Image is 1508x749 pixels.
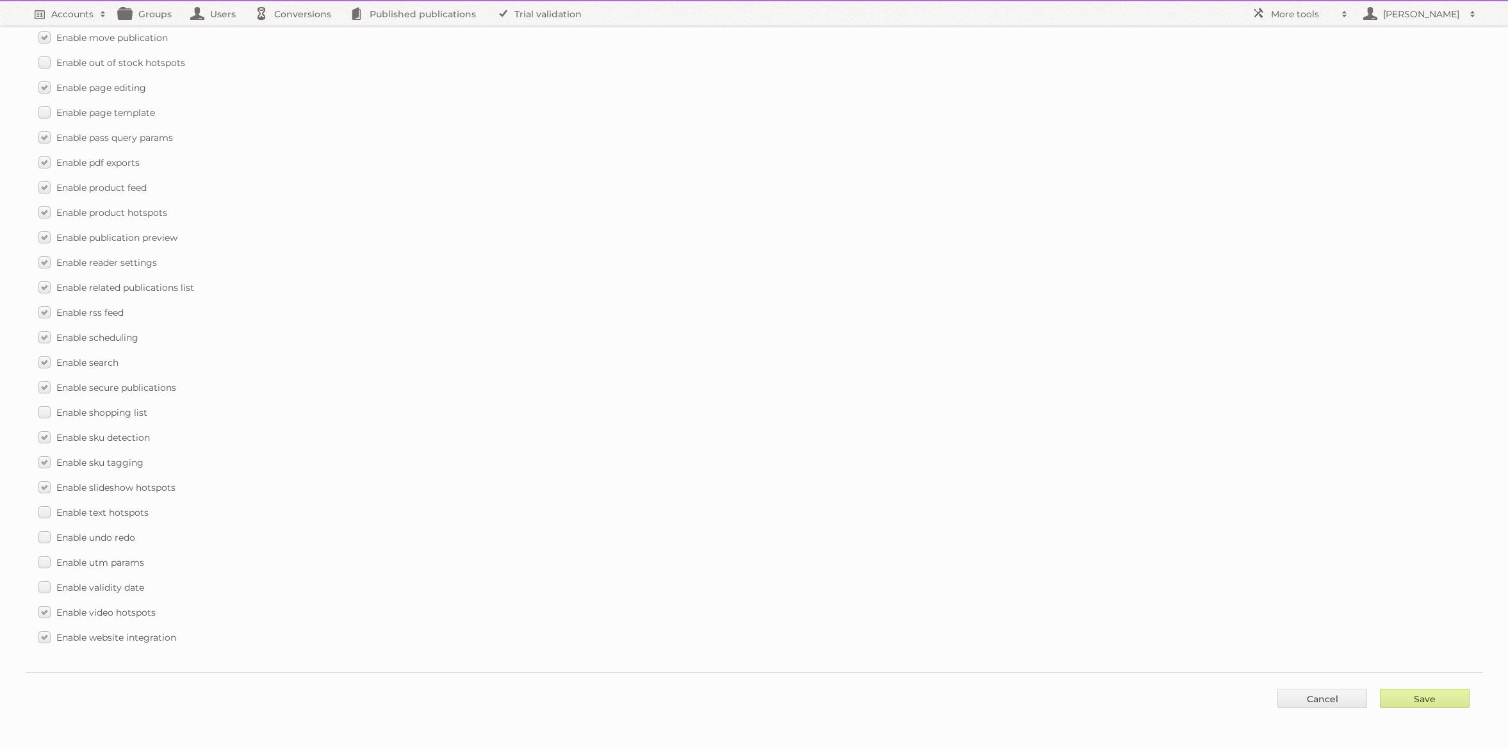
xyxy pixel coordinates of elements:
span: Enable text hotspots [56,507,149,518]
span: Enable pdf exports [56,157,140,169]
a: Groups [113,1,184,26]
span: Enable website integration [56,632,176,643]
a: Published publications [344,1,489,26]
a: Users [184,1,249,26]
h2: More tools [1271,8,1335,21]
span: Enable publication preview [56,232,177,243]
span: Enable video hotspots [56,607,156,618]
span: Enable utm params [56,557,144,568]
span: Enable out of stock hotspots [56,57,185,69]
span: Enable search [56,357,119,368]
h2: Accounts [51,8,94,21]
a: Trial validation [489,1,594,26]
span: Enable page editing [56,82,146,94]
span: Enable sku tagging [56,457,143,468]
span: Enable product feed [56,182,147,193]
span: Enable rss feed [56,307,124,318]
span: Enable reader settings [56,257,157,268]
a: [PERSON_NAME] [1354,1,1482,26]
a: Cancel [1277,689,1367,708]
a: Conversions [249,1,344,26]
h2: [PERSON_NAME] [1380,8,1463,21]
span: Enable shopping list [56,407,147,418]
span: Enable undo redo [56,532,135,543]
span: Enable move publication [56,32,168,44]
a: More tools [1245,1,1354,26]
span: Enable pass query params [56,132,173,144]
span: Enable related publications list [56,282,194,293]
span: Enable product hotspots [56,207,167,218]
span: Enable validity date [56,582,144,593]
span: Enable page template [56,107,155,119]
span: Enable secure publications [56,382,176,393]
a: Accounts [26,1,113,26]
span: Enable slideshow hotspots [56,482,176,493]
span: Enable scheduling [56,332,138,343]
input: Save [1380,689,1470,708]
span: Enable sku detection [56,432,150,443]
